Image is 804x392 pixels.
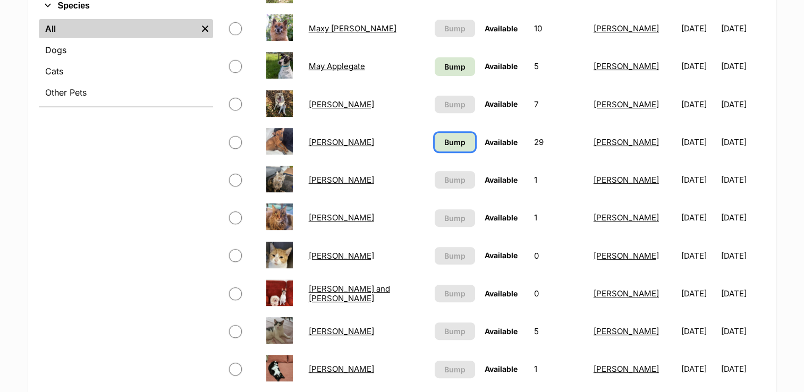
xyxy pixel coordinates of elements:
[594,61,659,71] a: [PERSON_NAME]
[485,364,518,373] span: Available
[677,161,720,198] td: [DATE]
[485,24,518,33] span: Available
[435,209,475,227] button: Bump
[485,175,518,184] span: Available
[721,313,764,350] td: [DATE]
[721,10,764,47] td: [DATE]
[721,199,764,236] td: [DATE]
[530,237,588,274] td: 0
[530,161,588,198] td: 1
[444,364,466,375] span: Bump
[721,351,764,387] td: [DATE]
[435,322,475,340] button: Bump
[485,251,518,260] span: Available
[677,351,720,387] td: [DATE]
[266,52,293,79] img: May Applegate
[677,275,720,312] td: [DATE]
[485,327,518,336] span: Available
[435,57,475,76] a: Bump
[309,284,390,303] a: [PERSON_NAME] and [PERSON_NAME]
[721,237,764,274] td: [DATE]
[39,17,213,106] div: Species
[594,212,659,223] a: [PERSON_NAME]
[721,124,764,160] td: [DATE]
[309,61,365,71] a: May Applegate
[39,83,213,102] a: Other Pets
[197,19,213,38] a: Remove filter
[435,285,475,302] button: Bump
[39,62,213,81] a: Cats
[530,275,588,312] td: 0
[39,40,213,59] a: Dogs
[444,23,466,34] span: Bump
[309,137,374,147] a: [PERSON_NAME]
[444,61,466,72] span: Bump
[309,99,374,109] a: [PERSON_NAME]
[435,361,475,378] button: Bump
[435,247,475,265] button: Bump
[435,20,475,37] button: Bump
[721,161,764,198] td: [DATE]
[677,10,720,47] td: [DATE]
[444,250,466,261] span: Bump
[266,90,293,117] img: Mickey Elphinstone
[485,289,518,298] span: Available
[530,199,588,236] td: 1
[594,326,659,336] a: [PERSON_NAME]
[309,364,374,374] a: [PERSON_NAME]
[444,326,466,337] span: Bump
[309,326,374,336] a: [PERSON_NAME]
[444,288,466,299] span: Bump
[530,351,588,387] td: 1
[309,251,374,261] a: [PERSON_NAME]
[677,313,720,350] td: [DATE]
[721,275,764,312] td: [DATE]
[530,313,588,350] td: 5
[39,19,197,38] a: All
[435,171,475,189] button: Bump
[309,212,374,223] a: [PERSON_NAME]
[594,99,659,109] a: [PERSON_NAME]
[444,137,466,148] span: Bump
[530,10,588,47] td: 10
[594,23,659,33] a: [PERSON_NAME]
[594,364,659,374] a: [PERSON_NAME]
[677,237,720,274] td: [DATE]
[677,86,720,123] td: [DATE]
[485,62,518,71] span: Available
[530,48,588,84] td: 5
[485,99,518,108] span: Available
[530,86,588,123] td: 7
[594,251,659,261] a: [PERSON_NAME]
[721,48,764,84] td: [DATE]
[677,48,720,84] td: [DATE]
[444,174,466,185] span: Bump
[309,175,374,185] a: [PERSON_NAME]
[721,86,764,123] td: [DATE]
[677,124,720,160] td: [DATE]
[435,133,475,151] a: Bump
[309,23,396,33] a: Maxy [PERSON_NAME]
[594,288,659,299] a: [PERSON_NAME]
[594,137,659,147] a: [PERSON_NAME]
[444,99,466,110] span: Bump
[530,124,588,160] td: 29
[485,138,518,147] span: Available
[485,213,518,222] span: Available
[444,212,466,224] span: Bump
[677,199,720,236] td: [DATE]
[435,96,475,113] button: Bump
[594,175,659,185] a: [PERSON_NAME]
